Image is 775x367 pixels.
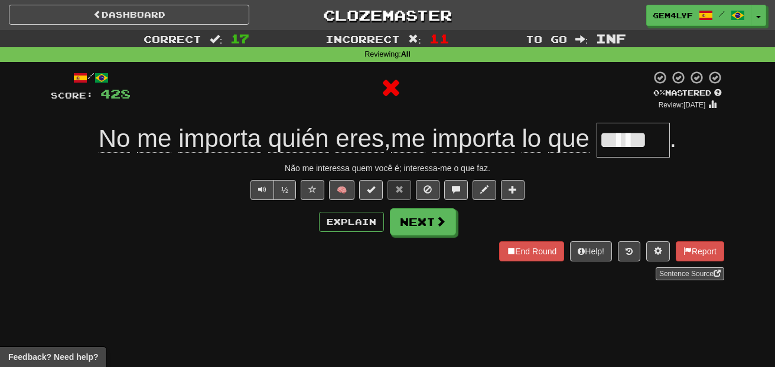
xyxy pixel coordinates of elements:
span: No [99,124,131,153]
button: ½ [273,180,296,200]
span: lo [522,124,541,153]
strong: All [401,50,411,58]
small: Review: [DATE] [659,101,706,109]
span: : [210,34,223,44]
button: Help! [570,241,612,261]
a: Clozemaster [267,5,507,25]
span: Incorrect [325,33,400,45]
span: quién [268,124,329,153]
span: . [670,124,677,152]
span: 17 [230,31,249,45]
div: Não me interessa quem você é; interessa-me o que faz. [51,162,724,174]
span: importa [178,124,261,153]
a: Dashboard [9,5,249,25]
span: eres [336,124,384,153]
span: gem4lyf [653,10,693,21]
button: End Round [499,241,564,261]
span: me [137,124,171,153]
button: Reset to 0% Mastered (alt+r) [387,180,411,200]
span: 11 [429,31,450,45]
span: me [391,124,425,153]
button: Next [390,208,456,235]
span: To go [526,33,567,45]
span: / [719,9,725,18]
span: : [575,34,588,44]
span: Score: [51,90,93,100]
a: gem4lyf / [646,5,751,26]
button: 🧠 [329,180,354,200]
div: Mastered [651,88,724,99]
button: Edit sentence (alt+d) [473,180,496,200]
span: Correct [144,33,201,45]
button: Favorite sentence (alt+f) [301,180,324,200]
div: Text-to-speech controls [248,180,296,200]
span: 0 % [653,88,665,97]
button: Add to collection (alt+a) [501,180,525,200]
span: que [548,124,590,153]
div: / [51,70,131,85]
button: Explain [319,212,384,232]
span: , [99,124,597,152]
button: Report [676,241,724,261]
a: Sentence Source [656,267,724,280]
span: importa [432,124,515,153]
span: : [408,34,421,44]
span: 428 [100,86,131,101]
button: Set this sentence to 100% Mastered (alt+m) [359,180,383,200]
button: Ignore sentence (alt+i) [416,180,439,200]
button: Discuss sentence (alt+u) [444,180,468,200]
button: Play sentence audio (ctl+space) [250,180,274,200]
button: Round history (alt+y) [618,241,640,261]
span: Open feedback widget [8,351,98,363]
span: Inf [596,31,626,45]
